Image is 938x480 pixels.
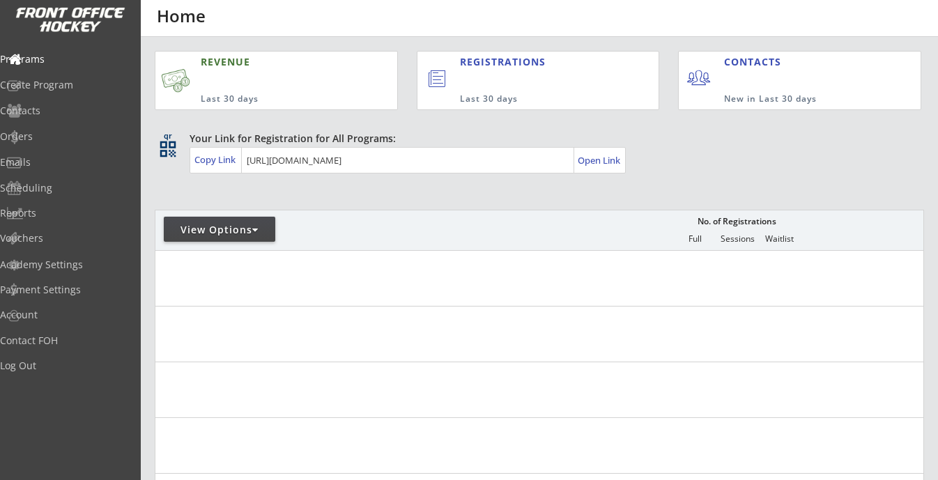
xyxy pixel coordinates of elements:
div: REVENUE [201,55,335,69]
div: Your Link for Registration for All Programs: [190,132,881,146]
div: qr [159,132,176,141]
a: Open Link [578,150,622,170]
div: Waitlist [758,234,800,244]
div: Copy Link [194,153,238,166]
div: Open Link [578,155,622,167]
button: qr_code [157,139,178,160]
div: View Options [164,223,275,237]
div: CONTACTS [724,55,787,69]
div: Last 30 days [460,93,602,105]
div: Sessions [716,234,758,244]
div: REGISTRATIONS [460,55,599,69]
div: New in Last 30 days [724,93,856,105]
div: Last 30 days [201,93,335,105]
div: No. of Registrations [693,217,780,226]
div: Full [674,234,716,244]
